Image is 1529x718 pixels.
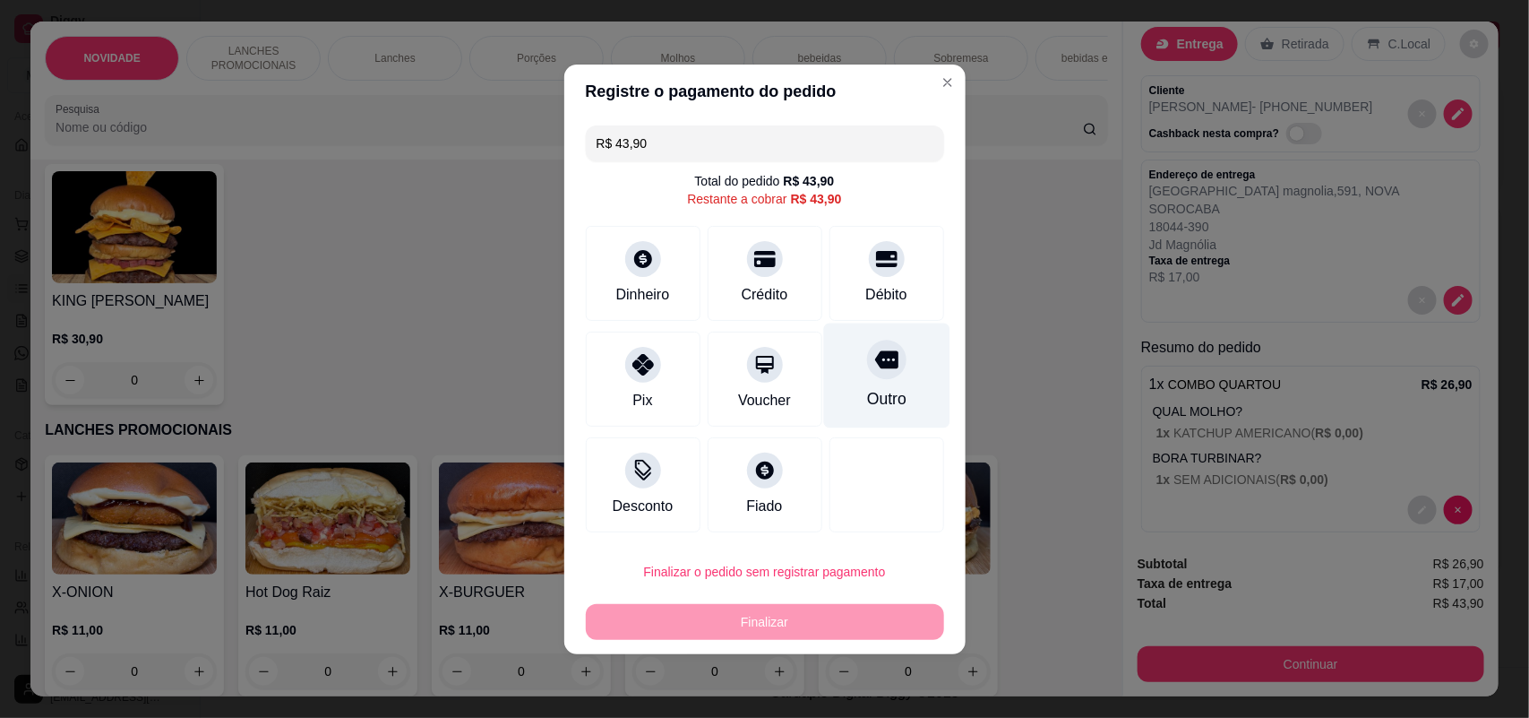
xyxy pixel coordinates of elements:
div: Restante a cobrar [687,190,841,208]
button: Finalizar o pedido sem registrar pagamento [586,554,944,590]
div: Desconto [613,496,674,517]
div: Outro [866,387,906,411]
div: Débito [865,284,906,306]
button: Close [933,68,962,97]
div: R$ 43,90 [791,190,842,208]
div: Total do pedido [695,172,835,190]
input: Ex.: hambúrguer de cordeiro [597,125,933,161]
div: Fiado [746,496,782,517]
div: Pix [632,390,652,411]
div: Crédito [742,284,788,306]
div: Dinheiro [616,284,670,306]
div: Voucher [738,390,791,411]
header: Registre o pagamento do pedido [564,65,966,118]
div: R$ 43,90 [784,172,835,190]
